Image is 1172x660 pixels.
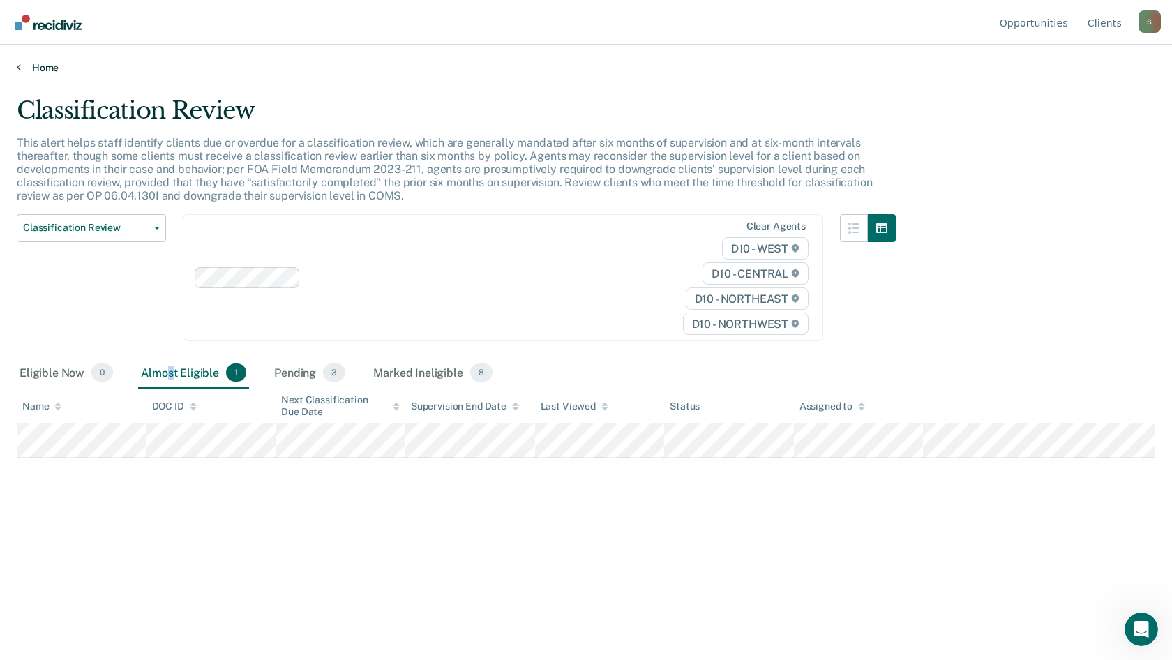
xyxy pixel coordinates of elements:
[271,358,348,389] div: Pending3
[17,358,116,389] div: Eligible Now0
[411,400,519,412] div: Supervision End Date
[470,363,493,382] span: 8
[1139,10,1161,33] div: S
[686,287,809,310] span: D10 - NORTHEAST
[799,400,865,412] div: Assigned to
[17,96,896,136] div: Classification Review
[17,61,1155,74] a: Home
[1139,10,1161,33] button: Profile dropdown button
[1125,613,1158,646] iframe: Intercom live chat
[17,214,166,242] button: Classification Review
[22,400,61,412] div: Name
[670,400,700,412] div: Status
[17,136,872,203] p: This alert helps staff identify clients due or overdue for a classification review, which are gen...
[703,262,809,285] span: D10 - CENTRAL
[91,363,113,382] span: 0
[323,363,345,382] span: 3
[138,358,249,389] div: Almost Eligible1
[746,220,806,232] div: Clear agents
[15,15,82,30] img: Recidiviz
[370,358,495,389] div: Marked Ineligible8
[683,313,809,335] span: D10 - NORTHWEST
[226,363,246,382] span: 1
[23,222,149,234] span: Classification Review
[152,400,197,412] div: DOC ID
[722,237,809,260] span: D10 - WEST
[281,394,400,418] div: Next Classification Due Date
[541,400,608,412] div: Last Viewed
